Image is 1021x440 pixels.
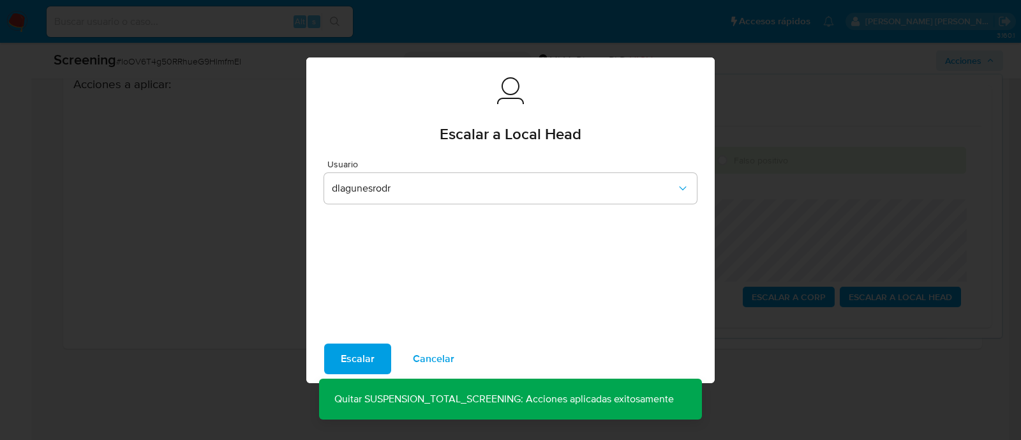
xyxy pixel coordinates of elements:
[341,345,375,373] span: Escalar
[324,173,697,204] button: dlagunesrodr
[332,182,676,195] span: dlagunesrodr
[396,344,471,374] button: Cancelar
[440,126,581,142] span: Escalar a Local Head
[324,344,391,374] button: Escalar
[327,160,700,169] span: Usuario
[413,345,454,373] span: Cancelar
